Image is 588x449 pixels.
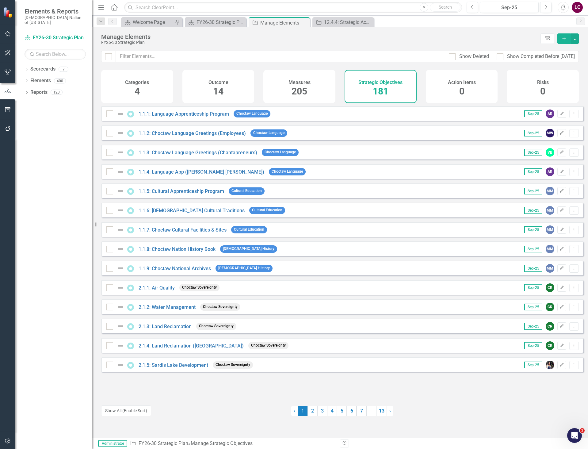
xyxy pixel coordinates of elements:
span: Choctaw Sovereignty [248,342,288,349]
img: Not Defined [117,284,124,291]
span: Sep-25 [524,246,542,252]
img: Not Defined [117,226,124,233]
a: 1.1.9: Choctaw National Archives [139,266,211,271]
img: Not Defined [117,187,124,195]
input: Filter Elements... [116,51,445,62]
a: 2.1.5: Sardis Lake Development [139,362,208,368]
a: 2 [307,406,317,416]
button: Sep-25 [480,2,539,13]
span: Sep-25 [524,149,542,156]
span: Choctaw Language [269,168,306,175]
span: Choctaw Language [250,129,287,136]
div: 7 [59,67,68,72]
img: Not Defined [117,342,124,349]
a: 1.1.7: Choctaw Cultural Facilities & Sites [139,227,227,233]
span: Cultural Education [249,207,285,214]
img: Not Defined [117,129,124,137]
a: 1.1.5: Cultural Apprenticeship Program [139,188,224,194]
img: Not Defined [117,149,124,156]
div: MM [546,245,554,253]
a: 2.1.1: Air Quality [139,285,175,291]
img: Not Defined [117,110,124,117]
a: 1.1.6: [DEMOGRAPHIC_DATA] Cultural Traditions [139,208,245,213]
span: Sep-25 [524,226,542,233]
div: MW [546,129,554,137]
a: 1.1.4: Language App ([PERSON_NAME] [PERSON_NAME]) [139,169,264,175]
a: 2.1.2: Water Management [139,304,196,310]
div: AR [546,167,554,176]
a: FY26-30 Strategic Plan [139,440,188,446]
div: CR [546,341,554,350]
a: Elements [30,77,51,84]
img: Not Defined [117,265,124,272]
img: Not Defined [117,245,124,253]
a: 1.1.3: Choctaw Language Greetings (Chahtapreneurs) [139,150,257,155]
div: MM [546,225,554,234]
button: LC [572,2,583,13]
div: Show Deleted [459,53,489,60]
span: Cultural Education [231,226,267,233]
a: 2.1.4: Land Reclamation ([GEOGRAPHIC_DATA]) [139,343,244,349]
span: 205 [292,86,307,97]
div: CR [546,283,554,292]
span: Sep-25 [524,130,542,136]
span: [DEMOGRAPHIC_DATA] History [220,245,277,252]
a: FY26-30 Strategic Plan [186,18,245,26]
div: Show Completed Before [DATE] [507,53,575,60]
img: Not Defined [117,303,124,311]
div: MM [546,187,554,195]
span: 4 [135,86,140,97]
h4: Strategic Objectives [358,80,403,85]
span: Sep-25 [524,284,542,291]
img: Not Defined [117,361,124,369]
div: Welcome Page [133,18,173,26]
button: Show All (Enable Sort) [101,405,151,416]
h4: Measures [288,80,311,85]
img: Not Defined [117,207,124,214]
span: ‹ [294,408,295,414]
a: 7 [357,406,366,416]
span: Sep-25 [524,304,542,310]
a: 1.1.8: Choctaw Nation History Book [139,246,216,252]
input: Search Below... [25,49,86,59]
a: 3 [317,406,327,416]
a: 1.1.1: Language Apprenticeship Program [139,111,229,117]
a: Reports [30,89,48,96]
span: Choctaw Language [234,110,270,117]
span: Elements & Reports [25,8,86,15]
span: Sep-25 [524,362,542,368]
a: FY26-30 Strategic Plan [25,34,86,41]
span: 181 [373,86,388,97]
div: Sep-25 [482,4,536,11]
span: Sep-25 [524,110,542,117]
h4: Risks [537,80,549,85]
a: 13 [376,406,387,416]
div: » Manage Strategic Objectives [130,440,335,447]
div: 400 [54,78,66,83]
a: 6 [347,406,357,416]
h4: Action Items [448,80,476,85]
div: CR [546,322,554,331]
button: Search [430,3,460,12]
span: Administrator [98,440,127,447]
span: Choctaw Sovereignty [179,284,220,291]
span: 14 [213,86,223,97]
span: Choctaw Language [262,149,299,156]
iframe: Intercom live chat [567,428,582,443]
input: Search ClearPoint... [124,2,462,13]
span: [DEMOGRAPHIC_DATA] History [216,265,273,272]
span: Sep-25 [524,168,542,175]
a: 4 [327,406,337,416]
div: 123 [51,90,63,95]
small: [DEMOGRAPHIC_DATA] Nation of [US_STATE] [25,15,86,25]
span: 1 [298,406,307,416]
h4: Categories [125,80,149,85]
span: Choctaw Sovereignty [200,303,240,310]
span: Cultural Education [229,187,265,194]
img: Not Defined [117,323,124,330]
div: Manage Elements [101,33,537,40]
a: Welcome Page [123,18,173,26]
img: Not Defined [117,168,124,175]
div: Manage Elements [260,19,308,27]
